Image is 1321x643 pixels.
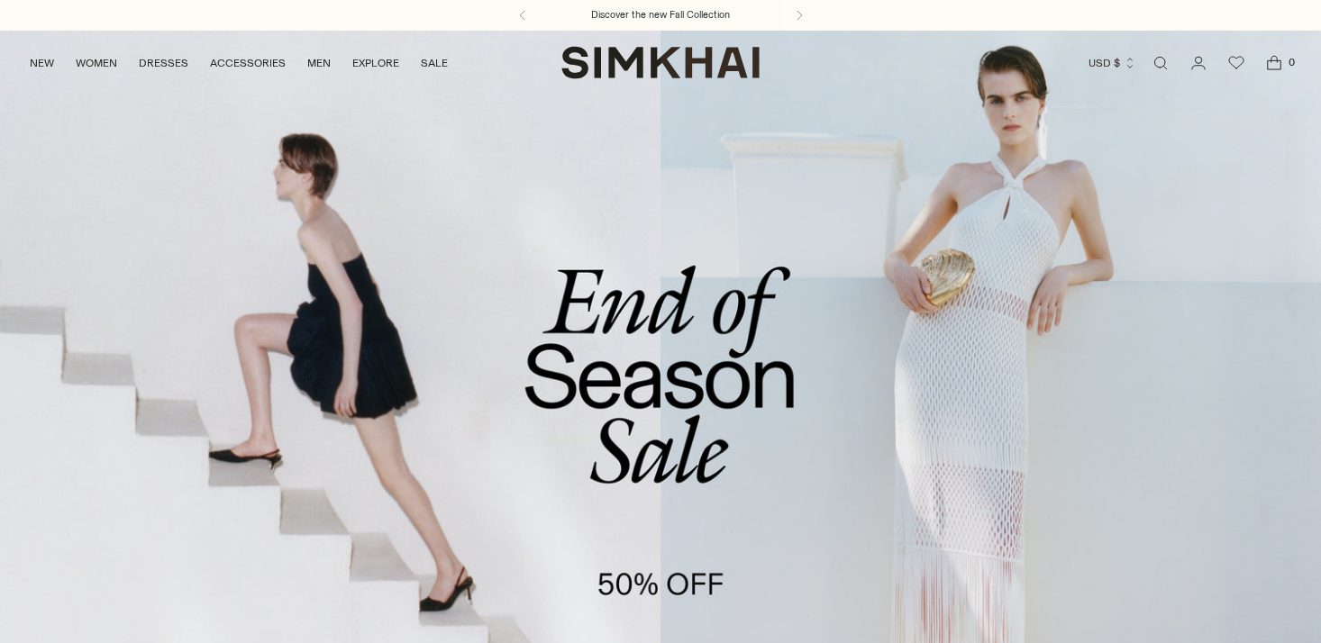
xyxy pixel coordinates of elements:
a: EXPLORE [352,43,399,83]
a: Go to the account page [1180,45,1216,81]
a: ACCESSORIES [210,43,286,83]
a: SIMKHAI [561,45,760,80]
a: DRESSES [139,43,188,83]
button: USD $ [1089,43,1136,83]
a: Open search modal [1143,45,1179,81]
a: Discover the new Fall Collection [591,8,730,23]
a: WOMEN [76,43,117,83]
a: Wishlist [1218,45,1254,81]
span: 0 [1283,54,1299,70]
a: NEW [30,43,54,83]
a: Open cart modal [1256,45,1292,81]
a: MEN [307,43,331,83]
a: SALE [421,43,448,83]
